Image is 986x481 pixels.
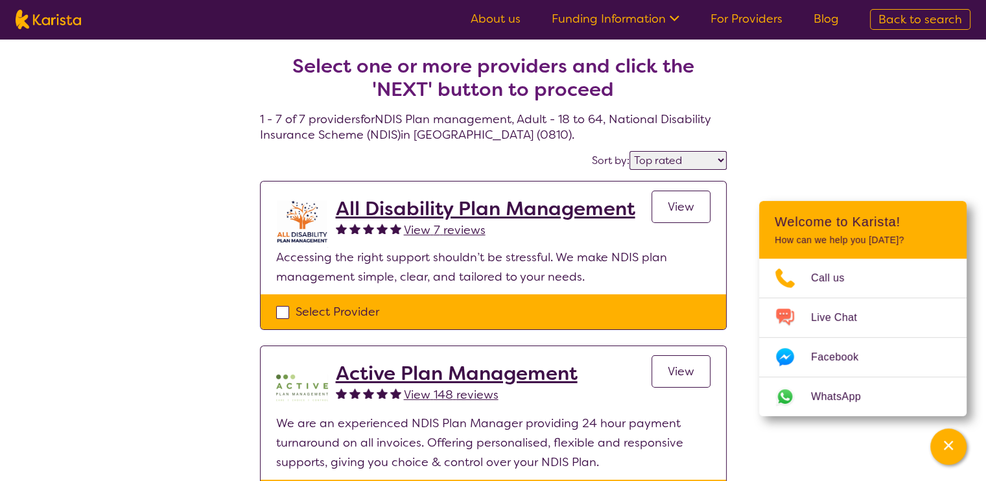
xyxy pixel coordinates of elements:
span: View [668,199,694,215]
a: All Disability Plan Management [336,197,635,220]
img: fullstar [363,388,374,399]
p: How can we help you [DATE]? [775,235,951,246]
a: Funding Information [552,11,679,27]
img: at5vqv0lot2lggohlylh.jpg [276,197,328,248]
button: Channel Menu [930,428,967,465]
h2: Select one or more providers and click the 'NEXT' button to proceed [276,54,711,101]
span: Call us [811,268,860,288]
h2: Welcome to Karista! [775,214,951,229]
a: Blog [814,11,839,27]
img: pypzb5qm7jexfhutod0x.png [276,362,328,414]
a: Web link opens in a new tab. [759,377,967,416]
span: Live Chat [811,308,873,327]
span: View [668,364,694,379]
img: fullstar [336,388,347,399]
img: fullstar [390,223,401,234]
a: Active Plan Management [336,362,578,385]
a: View 7 reviews [404,220,486,240]
img: fullstar [336,223,347,234]
h4: 1 - 7 of 7 providers for NDIS Plan management , Adult - 18 to 64 , National Disability Insurance ... [260,23,727,143]
span: Back to search [878,12,962,27]
img: Karista logo [16,10,81,29]
span: View 7 reviews [404,222,486,238]
img: fullstar [363,223,374,234]
a: For Providers [710,11,782,27]
a: Back to search [870,9,970,30]
span: View 148 reviews [404,387,499,403]
p: We are an experienced NDIS Plan Manager providing 24 hour payment turnaround on all invoices. Off... [276,414,710,472]
p: Accessing the right support shouldn’t be stressful. We make NDIS plan management simple, clear, a... [276,248,710,287]
a: View 148 reviews [404,385,499,405]
label: Sort by: [592,154,629,167]
img: fullstar [377,223,388,234]
img: fullstar [349,223,360,234]
ul: Choose channel [759,259,967,416]
img: fullstar [390,388,401,399]
a: About us [471,11,521,27]
div: Channel Menu [759,201,967,416]
span: WhatsApp [811,387,876,406]
a: View [651,191,710,223]
img: fullstar [377,388,388,399]
img: fullstar [349,388,360,399]
a: View [651,355,710,388]
span: Facebook [811,347,874,367]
